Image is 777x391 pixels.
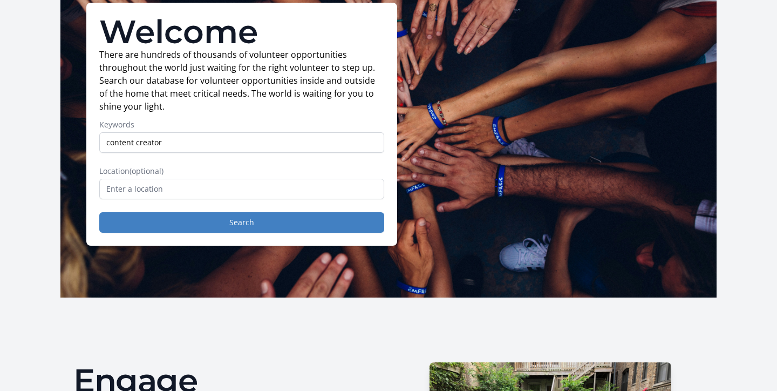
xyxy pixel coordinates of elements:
[99,16,384,48] h1: Welcome
[129,166,163,176] span: (optional)
[99,119,384,130] label: Keywords
[99,179,384,199] input: Enter a location
[99,48,384,113] p: There are hundreds of thousands of volunteer opportunities throughout the world just waiting for ...
[99,212,384,233] button: Search
[99,166,384,177] label: Location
